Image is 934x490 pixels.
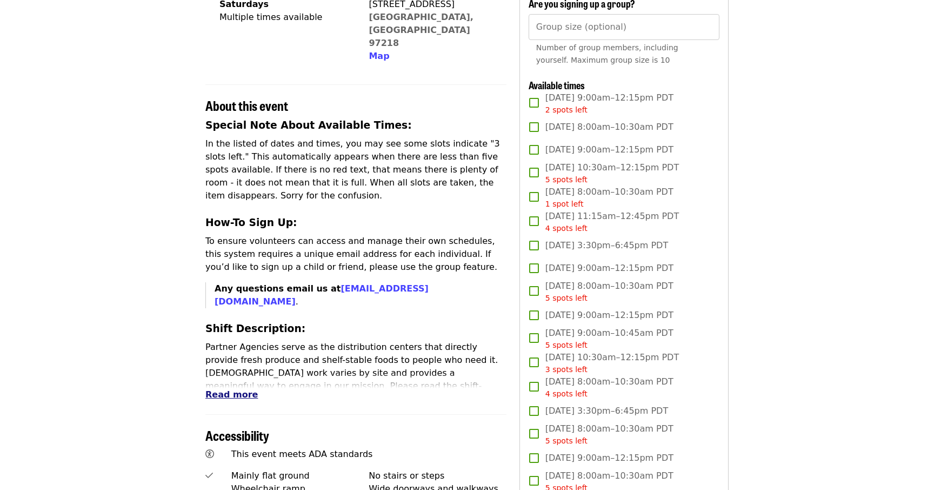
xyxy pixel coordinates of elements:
[529,14,719,40] input: [object Object]
[545,121,673,134] span: [DATE] 8:00am–10:30am PDT
[545,280,673,304] span: [DATE] 8:00am–10:30am PDT
[545,262,673,275] span: [DATE] 9:00am–12:15pm PDT
[545,294,588,302] span: 5 spots left
[545,186,673,210] span: [DATE] 8:00am–10:30am PDT
[545,365,588,374] span: 3 spots left
[545,105,588,114] span: 2 spots left
[369,12,473,48] a: [GEOGRAPHIC_DATA], [GEOGRAPHIC_DATA] 97218
[545,309,673,322] span: [DATE] 9:00am–12:15pm PDT
[545,210,679,234] span: [DATE] 11:15am–12:45pm PDT
[205,137,506,202] p: In the listed of dates and times, you may see some slots indicate "3 slots left." This automatica...
[219,11,347,24] div: Multiple times available
[369,50,389,63] button: Map
[545,405,668,418] span: [DATE] 3:30pm–6:45pm PDT
[205,120,412,131] strong: Special Note About Available Times:
[205,323,305,334] strong: Shift Description:
[545,452,673,465] span: [DATE] 9:00am–12:15pm PDT
[215,283,429,307] strong: Any questions email us at
[545,422,673,447] span: [DATE] 8:00am–10:30am PDT
[205,96,288,115] span: About this event
[545,224,588,233] span: 4 spots left
[205,389,258,400] span: Read more
[369,51,389,61] span: Map
[545,91,673,116] span: [DATE] 9:00am–12:15pm PDT
[545,389,588,398] span: 4 spots left
[205,217,297,228] strong: How-To Sign Up:
[545,239,668,252] span: [DATE] 3:30pm–6:45pm PDT
[545,327,673,351] span: [DATE] 9:00am–10:45am PDT
[545,375,673,400] span: [DATE] 8:00am–10:30am PDT
[205,388,258,401] button: Read more
[205,449,214,459] i: universal-access icon
[545,175,588,184] span: 5 spots left
[545,143,673,156] span: [DATE] 9:00am–12:15pm PDT
[545,161,679,186] span: [DATE] 10:30am–12:15pm PDT
[545,436,588,445] span: 5 spots left
[231,469,369,482] div: Mainly flat ground
[536,43,678,64] span: Number of group members, including yourself. Maximum group size is 10
[545,341,588,349] span: 5 spots left
[545,200,584,208] span: 1 spot left
[369,469,506,482] div: No stairs or steps
[545,351,679,375] span: [DATE] 10:30am–12:15pm PDT
[231,449,373,459] span: This event meets ADA standards
[205,471,213,481] i: check icon
[215,282,506,308] p: .
[529,78,585,92] span: Available times
[205,426,269,445] span: Accessibility
[205,235,506,274] p: To ensure volunteers can access and manage their own schedules, this system requires a unique ema...
[205,341,506,419] p: Partner Agencies serve as the distribution centers that directly provide fresh produce and shelf-...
